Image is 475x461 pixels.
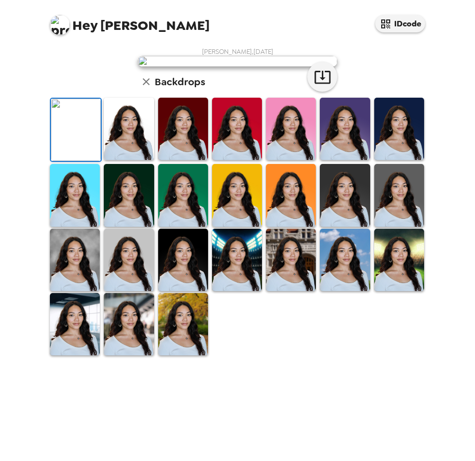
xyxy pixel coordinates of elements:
span: Hey [72,16,97,34]
img: user [138,56,337,67]
span: [PERSON_NAME] [50,10,210,32]
img: Original [51,99,101,161]
h6: Backdrops [155,74,205,90]
span: [PERSON_NAME] , [DATE] [202,47,273,56]
button: IDcode [375,15,425,32]
img: profile pic [50,15,70,35]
